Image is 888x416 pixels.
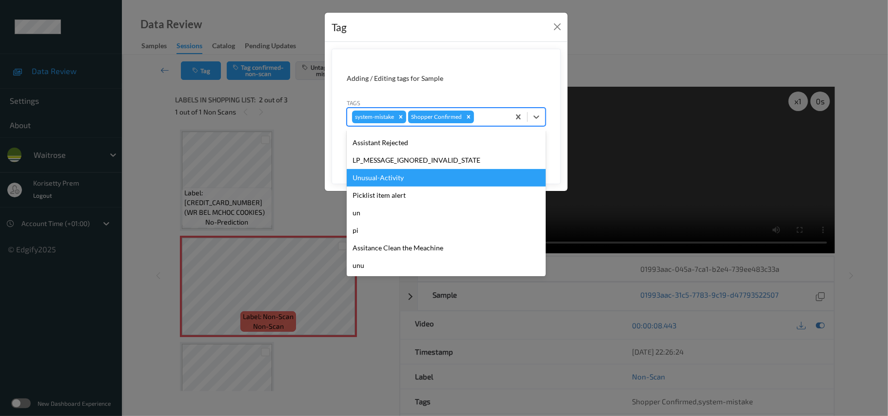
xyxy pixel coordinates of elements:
[347,98,360,107] label: Tags
[347,134,546,151] div: Assistant Rejected
[463,111,474,123] div: Remove Shopper Confirmed
[347,169,546,187] div: Unusual-Activity
[408,111,463,123] div: Shopper Confirmed
[332,19,347,35] div: Tag
[395,111,406,123] div: Remove system-mistake
[347,151,546,169] div: LP_MESSAGE_IGNORED_INVALID_STATE
[347,239,546,257] div: Assitance Clean the Meachine
[347,74,546,83] div: Adding / Editing tags for Sample
[352,111,395,123] div: system-mistake
[347,222,546,239] div: pi
[347,257,546,274] div: unu
[347,204,546,222] div: un
[347,187,546,204] div: Picklist item alert
[551,20,564,34] button: Close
